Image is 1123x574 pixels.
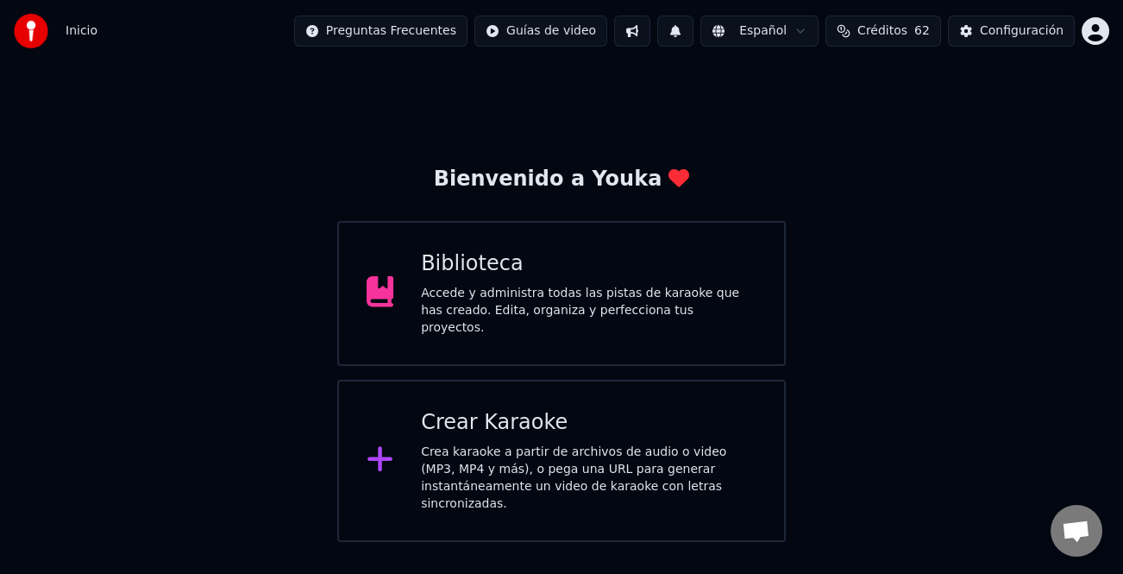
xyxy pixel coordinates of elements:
button: Configuración [948,16,1075,47]
button: Guías de video [474,16,607,47]
div: Configuración [980,22,1063,40]
div: Chat abierto [1051,505,1102,557]
div: Accede y administra todas las pistas de karaoke que has creado. Edita, organiza y perfecciona tus... [421,285,756,337]
div: Crea karaoke a partir de archivos de audio o video (MP3, MP4 y más), o pega una URL para generar ... [421,444,756,513]
div: Crear Karaoke [421,409,756,437]
button: Preguntas Frecuentes [294,16,467,47]
nav: breadcrumb [66,22,97,40]
span: Inicio [66,22,97,40]
span: 62 [914,22,930,40]
div: Bienvenido a Youka [434,166,690,193]
span: Créditos [857,22,907,40]
img: youka [14,14,48,48]
div: Biblioteca [421,250,756,278]
button: Créditos62 [825,16,941,47]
